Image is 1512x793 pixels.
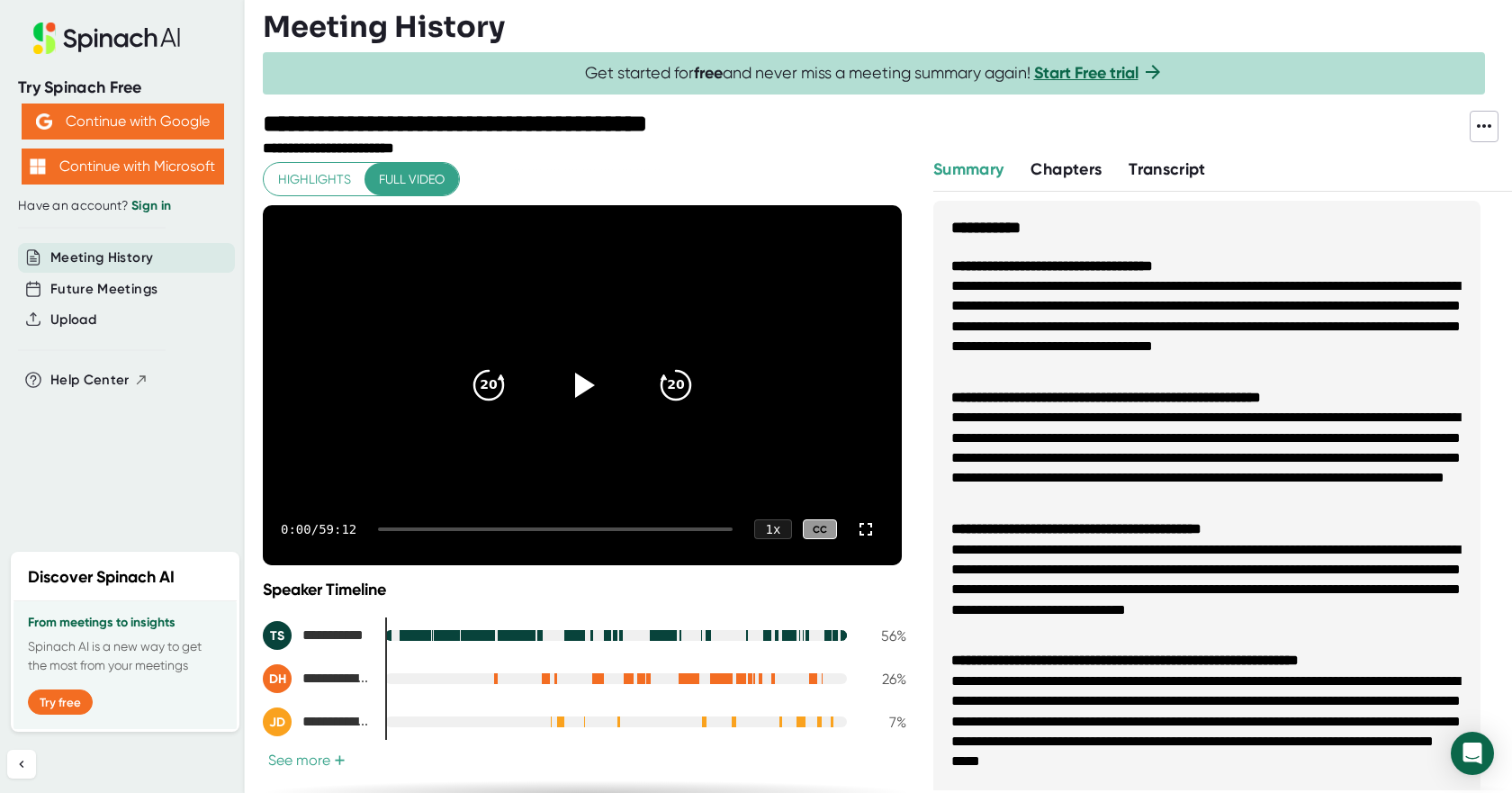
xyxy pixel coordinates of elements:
button: Transcript [1129,158,1206,182]
h2: Discover Spinach AI [28,565,175,590]
div: 26 % [861,671,906,688]
div: Tyler Shute [263,621,371,650]
button: Collapse sidebar [7,750,36,779]
button: See more+ [263,751,351,770]
button: Full video [364,163,459,196]
button: Continue with Google [22,104,224,140]
div: Joey D'Andrea [263,707,371,736]
h3: From meetings to insights [28,616,222,630]
a: Sign in [131,198,171,213]
div: 7 % [861,714,906,731]
div: 56 % [861,627,906,644]
p: Spinach AI is a new way to get the most from your meetings [28,637,222,675]
button: Try free [28,689,93,715]
button: Highlights [264,163,365,196]
button: Summary [933,158,1003,182]
span: Summary [933,159,1003,179]
div: DH [263,664,292,693]
button: Meeting History [50,248,153,268]
div: 0:00 / 59:12 [281,522,356,536]
img: Aehbyd4JwY73AAAAAElFTkSuQmCC [36,113,52,130]
button: Future Meetings [50,279,157,300]
h3: Meeting History [263,10,505,44]
div: Open Intercom Messenger [1451,732,1494,775]
button: Continue with Microsoft [22,149,224,185]
div: Daliys Hernandez [263,664,371,693]
button: Help Center [50,370,148,391]
div: 1 x [754,519,792,539]
span: Chapters [1030,159,1102,179]
span: Get started for and never miss a meeting summary again! [585,63,1164,84]
span: Full video [379,168,445,191]
span: Highlights [278,168,351,191]
span: Transcript [1129,159,1206,179]
div: TS [263,621,292,650]
div: CC [803,519,837,540]
b: free [694,63,723,83]
span: + [334,753,346,768]
span: Help Center [50,370,130,391]
div: Try Spinach Free [18,77,227,98]
div: JD [263,707,292,736]
button: Chapters [1030,158,1102,182]
div: Speaker Timeline [263,580,906,599]
button: Upload [50,310,96,330]
a: Start Free trial [1034,63,1138,83]
div: Have an account? [18,198,227,214]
